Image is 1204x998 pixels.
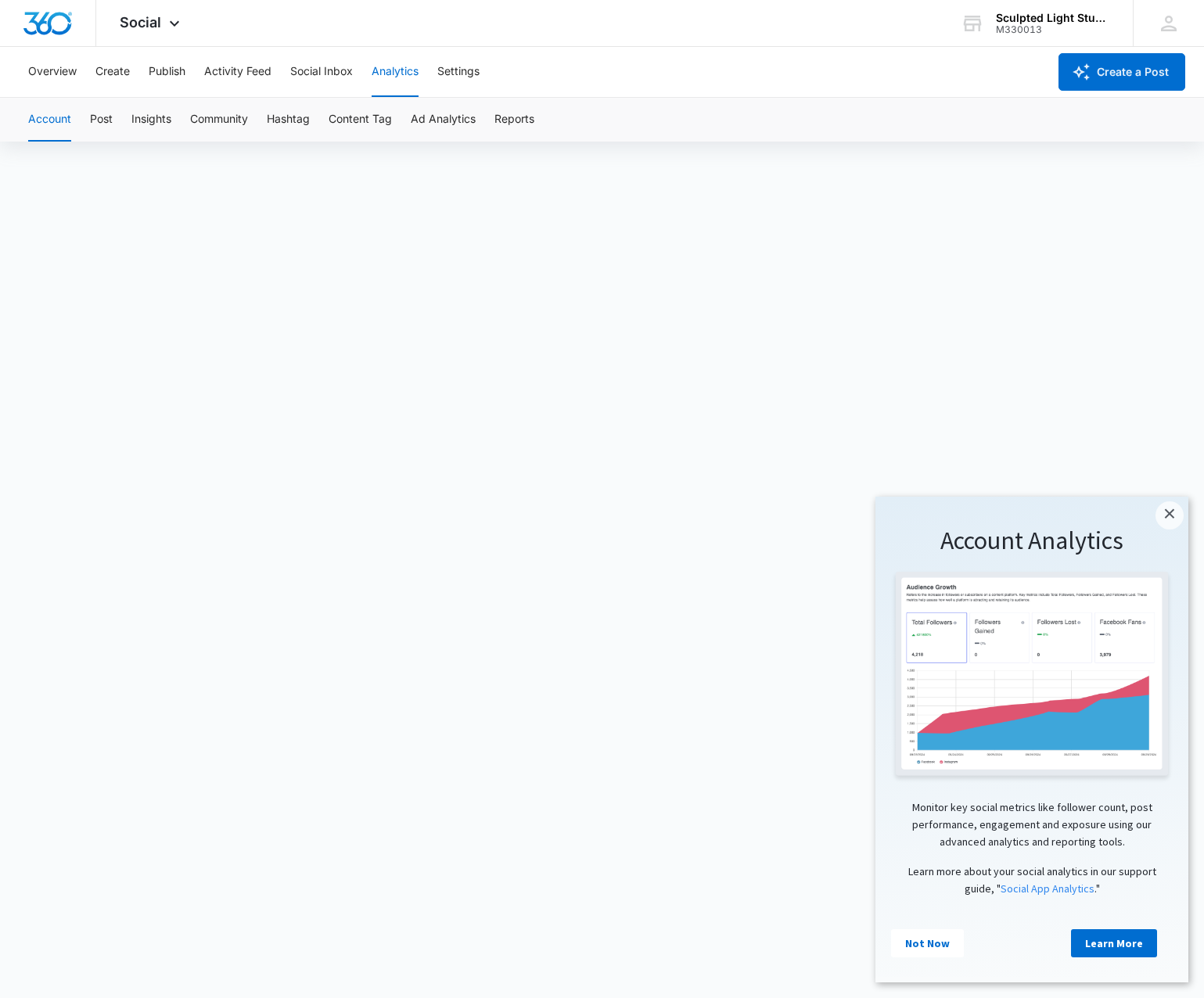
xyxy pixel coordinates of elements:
button: Publish [149,47,185,97]
a: Not Now [16,433,88,461]
button: Create a Post [1058,53,1185,91]
button: Content Tag [329,98,392,142]
p: Monitor key social metrics like follower count, post performance, engagement and exposure using o... [16,302,297,354]
div: account id [996,24,1110,35]
button: Reports [494,98,534,142]
button: Activity Feed [204,47,271,97]
h1: Account Analytics [16,28,297,61]
div: account name [996,12,1110,24]
button: Account [28,98,71,142]
button: Social Inbox [290,47,353,97]
p: Learn more about your social analytics in our support guide, " ." [16,366,297,401]
button: Hashtag [267,98,310,142]
button: Ad Analytics [411,98,476,142]
a: Close modal [280,5,308,33]
button: Overview [28,47,77,97]
a: Social App Analytics [125,385,219,399]
button: Create [95,47,130,97]
button: Insights [131,98,171,142]
a: Learn More [196,433,282,461]
span: Social [120,14,161,31]
button: Analytics [372,47,419,97]
button: Settings [437,47,480,97]
button: Post [90,98,113,142]
button: Community [190,98,248,142]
